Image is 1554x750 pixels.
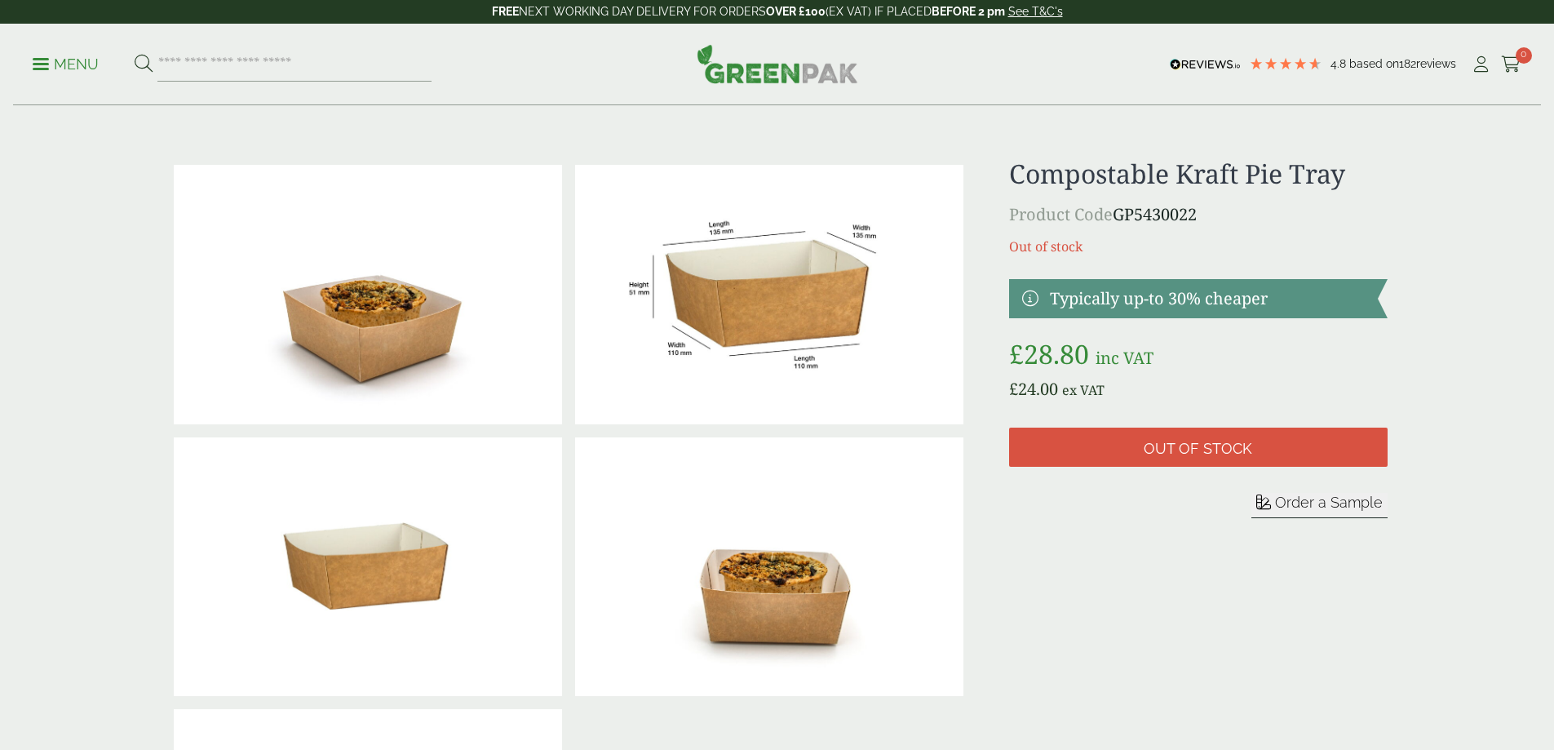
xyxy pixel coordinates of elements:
span: Based on [1349,57,1399,70]
span: Product Code [1009,203,1113,225]
span: Out of stock [1144,440,1252,458]
p: Menu [33,55,99,74]
span: 0 [1516,47,1532,64]
strong: FREE [492,5,519,18]
p: GP5430022 [1009,202,1387,227]
p: Out of stock [1009,237,1387,256]
img: Compostable Kraft Pie Tray 0 [174,437,562,697]
a: Menu [33,55,99,71]
span: £ [1009,378,1018,400]
span: 182 [1399,57,1416,70]
div: 4.79 Stars [1249,56,1322,71]
img: IMG_5639 [575,437,963,697]
button: Order a Sample [1251,493,1388,518]
strong: OVER £100 [766,5,826,18]
bdi: 28.80 [1009,336,1089,371]
span: inc VAT [1096,347,1153,369]
span: ex VAT [1062,381,1105,399]
h1: Compostable Kraft Pie Tray [1009,158,1387,189]
img: PieTray_standard [575,165,963,424]
i: Cart [1501,56,1521,73]
strong: BEFORE 2 pm [932,5,1005,18]
span: Order a Sample [1275,494,1383,511]
img: REVIEWS.io [1170,59,1241,70]
a: 0 [1501,52,1521,77]
i: My Account [1471,56,1491,73]
img: IMG_5640 [174,165,562,424]
span: 4.8 [1330,57,1349,70]
bdi: 24.00 [1009,378,1058,400]
span: reviews [1416,57,1456,70]
a: See T&C's [1008,5,1063,18]
img: GreenPak Supplies [697,44,858,83]
span: £ [1009,336,1024,371]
